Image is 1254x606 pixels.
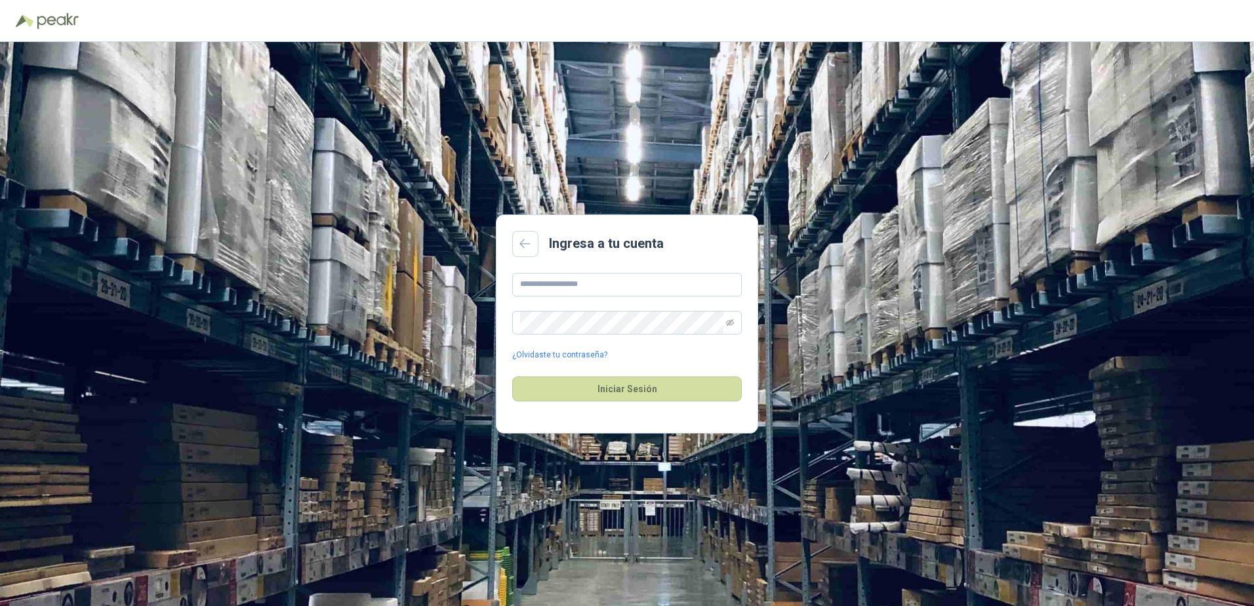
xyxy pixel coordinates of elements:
h2: Ingresa a tu cuenta [549,233,664,254]
a: ¿Olvidaste tu contraseña? [512,349,607,361]
img: Logo [16,14,34,28]
span: eye-invisible [726,319,734,327]
button: Iniciar Sesión [512,376,742,401]
img: Peakr [37,13,79,29]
